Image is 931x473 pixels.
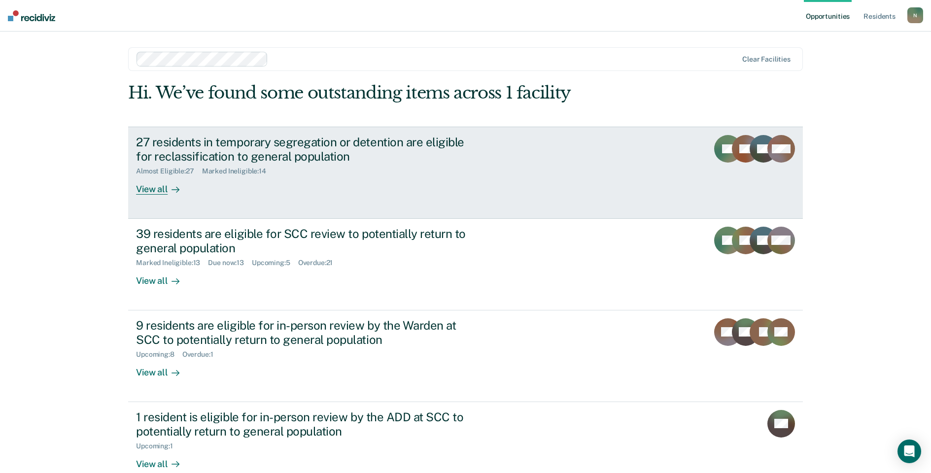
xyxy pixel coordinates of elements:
[136,442,181,450] div: Upcoming : 1
[128,83,668,103] div: Hi. We’ve found some outstanding items across 1 facility
[136,450,191,470] div: View all
[136,267,191,286] div: View all
[136,350,182,359] div: Upcoming : 8
[907,7,923,23] button: N
[136,259,208,267] div: Marked Ineligible : 13
[136,410,482,439] div: 1 resident is eligible for in-person review by the ADD at SCC to potentially return to general po...
[8,10,55,21] img: Recidiviz
[128,310,803,402] a: 9 residents are eligible for in-person review by the Warden at SCC to potentially return to gener...
[202,167,274,175] div: Marked Ineligible : 14
[136,135,482,164] div: 27 residents in temporary segregation or detention are eligible for reclassification to general p...
[128,127,803,219] a: 27 residents in temporary segregation or detention are eligible for reclassification to general p...
[182,350,221,359] div: Overdue : 1
[136,318,482,347] div: 9 residents are eligible for in-person review by the Warden at SCC to potentially return to gener...
[136,359,191,378] div: View all
[897,439,921,463] div: Open Intercom Messenger
[252,259,298,267] div: Upcoming : 5
[136,175,191,195] div: View all
[208,259,252,267] div: Due now : 13
[136,227,482,255] div: 39 residents are eligible for SCC review to potentially return to general population
[128,219,803,310] a: 39 residents are eligible for SCC review to potentially return to general populationMarked Inelig...
[298,259,341,267] div: Overdue : 21
[742,55,791,64] div: Clear facilities
[136,167,202,175] div: Almost Eligible : 27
